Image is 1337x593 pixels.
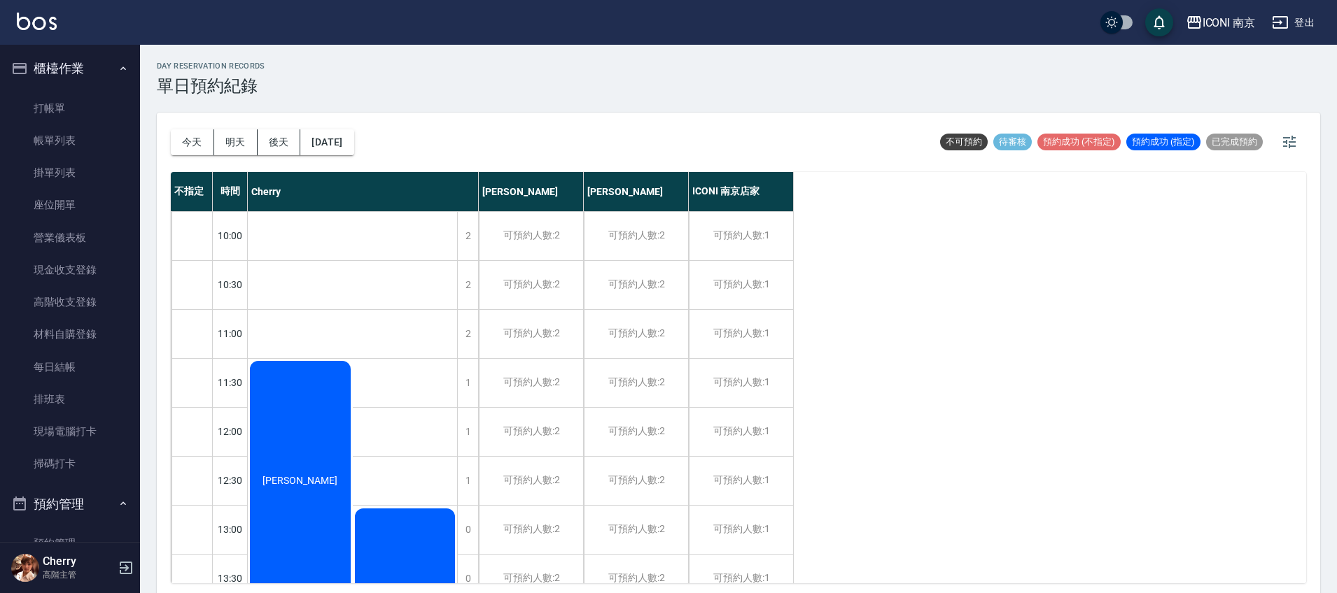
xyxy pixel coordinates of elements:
span: 不可預約 [940,136,988,148]
a: 打帳單 [6,92,134,124]
a: 帳單列表 [6,124,134,157]
div: 11:30 [213,358,248,407]
div: [PERSON_NAME] [584,172,689,211]
div: 可預約人數:1 [689,506,793,554]
div: 可預約人數:2 [479,408,583,456]
button: save [1145,8,1173,36]
div: 10:00 [213,211,248,260]
div: 1 [457,359,478,407]
a: 材料自購登錄 [6,318,134,350]
div: 13:00 [213,505,248,554]
div: 可預約人數:2 [584,408,688,456]
div: 10:30 [213,260,248,309]
a: 排班表 [6,383,134,415]
div: 可預約人數:2 [584,359,688,407]
button: 今天 [171,129,214,155]
div: 可預約人數:1 [689,359,793,407]
div: 2 [457,261,478,309]
div: 可預約人數:2 [479,457,583,505]
button: [DATE] [300,129,353,155]
img: Logo [17,13,57,30]
div: 可預約人數:2 [584,310,688,358]
div: 可預約人數:2 [479,212,583,260]
div: 可預約人數:1 [689,310,793,358]
div: 可預約人數:2 [584,457,688,505]
div: 2 [457,212,478,260]
a: 座位開單 [6,189,134,221]
div: 12:00 [213,407,248,456]
a: 現場電腦打卡 [6,415,134,448]
h2: day Reservation records [157,62,265,71]
div: 時間 [213,172,248,211]
h5: Cherry [43,555,114,569]
button: 預約管理 [6,486,134,522]
span: [PERSON_NAME] [260,475,340,486]
div: 12:30 [213,456,248,505]
div: 0 [457,506,478,554]
span: 已完成預約 [1206,136,1263,148]
a: 掛單列表 [6,157,134,189]
button: 後天 [258,129,301,155]
div: 可預約人數:2 [584,506,688,554]
button: ICONI 南京 [1180,8,1261,37]
a: 掃碼打卡 [6,448,134,480]
a: 預約管理 [6,527,134,559]
h3: 單日預約紀錄 [157,76,265,96]
div: 可預約人數:2 [479,261,583,309]
div: ICONI 南京 [1203,14,1256,31]
div: Cherry [248,172,479,211]
span: 預約成功 (指定) [1126,136,1200,148]
div: 可預約人數:1 [689,408,793,456]
button: 登出 [1266,10,1320,36]
div: 可預約人數:2 [479,359,583,407]
div: 可預約人數:2 [584,212,688,260]
div: 2 [457,310,478,358]
div: 1 [457,457,478,505]
a: 營業儀表板 [6,222,134,254]
div: 不指定 [171,172,213,211]
div: 可預約人數:1 [689,457,793,505]
div: 可預約人數:2 [479,310,583,358]
button: 明天 [214,129,258,155]
div: 可預約人數:1 [689,261,793,309]
div: 1 [457,408,478,456]
span: 待審核 [993,136,1032,148]
p: 高階主管 [43,569,114,581]
button: 櫃檯作業 [6,50,134,87]
div: 可預約人數:1 [689,212,793,260]
a: 每日結帳 [6,351,134,383]
img: Person [11,554,39,582]
div: ICONI 南京店家 [689,172,794,211]
a: 高階收支登錄 [6,286,134,318]
div: 11:00 [213,309,248,358]
a: 現金收支登錄 [6,254,134,286]
div: 可預約人數:2 [584,261,688,309]
div: 可預約人數:2 [479,506,583,554]
div: [PERSON_NAME] [479,172,584,211]
span: 預約成功 (不指定) [1037,136,1121,148]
